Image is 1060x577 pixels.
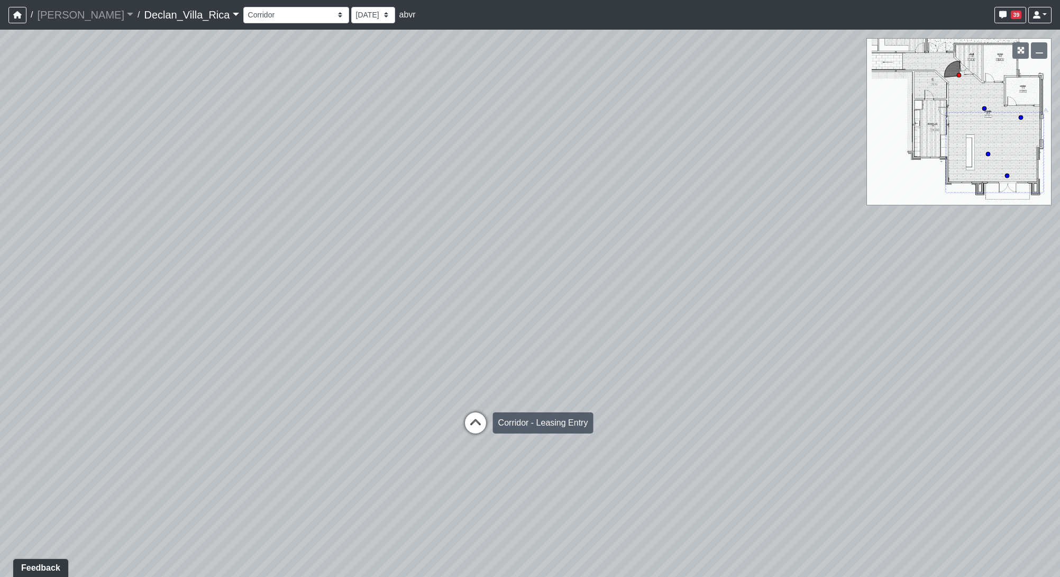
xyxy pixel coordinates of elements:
span: 39 [1011,11,1021,19]
iframe: Ybug feedback widget [8,556,70,577]
span: abvr [399,10,416,19]
div: Corridor - Leasing Entry [493,412,593,434]
a: [PERSON_NAME] [37,4,133,25]
a: Declan_Villa_Rica [144,4,239,25]
button: 39 [994,7,1026,23]
span: / [133,4,144,25]
span: / [26,4,37,25]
